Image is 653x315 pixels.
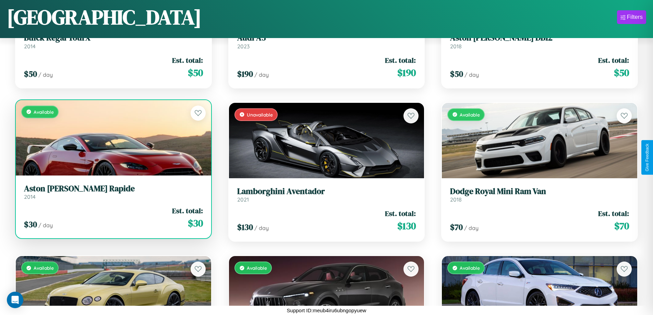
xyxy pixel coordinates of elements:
span: Est. total: [172,206,203,216]
span: $ 130 [397,219,416,233]
span: Available [460,265,480,271]
span: / day [38,222,53,229]
p: Support ID: meub4iru6ubngopyuew [287,306,366,315]
span: $ 30 [24,219,37,230]
span: 2014 [24,43,36,50]
h3: Buick Regal TourX [24,33,203,43]
span: $ 190 [237,68,253,80]
div: Give Feedback [645,144,650,171]
span: Est. total: [598,55,629,65]
a: Aston [PERSON_NAME] Rapide2014 [24,184,203,201]
span: Available [34,109,54,115]
span: / day [254,71,269,78]
div: Open Intercom Messenger [7,292,23,308]
span: $ 30 [188,216,203,230]
a: Aston [PERSON_NAME] DB122018 [450,33,629,50]
span: 2021 [237,196,249,203]
div: Filters [627,14,643,21]
span: / day [254,225,269,231]
span: / day [38,71,53,78]
span: / day [464,71,479,78]
h3: Audi A3 [237,33,416,43]
h3: Aston [PERSON_NAME] Rapide [24,184,203,194]
span: $ 50 [188,66,203,80]
span: 2018 [450,43,462,50]
span: Est. total: [172,55,203,65]
span: Est. total: [385,208,416,218]
span: Available [247,265,267,271]
h3: Lamborghini Aventador [237,186,416,196]
span: Est. total: [385,55,416,65]
span: $ 130 [237,221,253,233]
span: $ 190 [397,66,416,80]
span: $ 70 [614,219,629,233]
span: 2023 [237,43,250,50]
h3: Aston [PERSON_NAME] DB12 [450,33,629,43]
span: Unavailable [247,112,273,118]
span: $ 70 [450,221,463,233]
a: Dodge Royal Mini Ram Van2018 [450,186,629,203]
span: $ 50 [450,68,463,80]
span: Available [34,265,54,271]
button: Filters [617,10,646,24]
a: Lamborghini Aventador2021 [237,186,416,203]
span: $ 50 [614,66,629,80]
a: Audi A32023 [237,33,416,50]
h1: [GEOGRAPHIC_DATA] [7,3,202,31]
span: $ 50 [24,68,37,80]
span: 2018 [450,196,462,203]
h3: Dodge Royal Mini Ram Van [450,186,629,196]
span: 2014 [24,193,36,200]
span: / day [464,225,479,231]
a: Buick Regal TourX2014 [24,33,203,50]
span: Available [460,112,480,118]
span: Est. total: [598,208,629,218]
